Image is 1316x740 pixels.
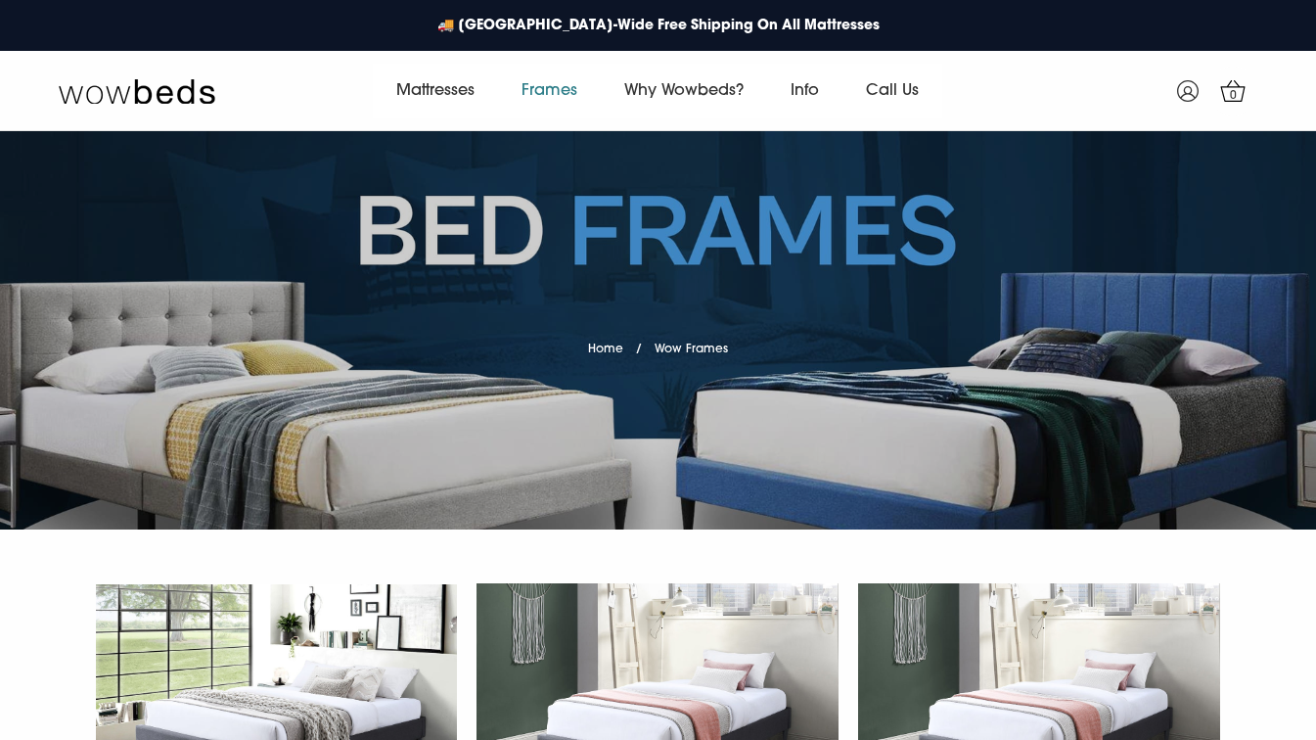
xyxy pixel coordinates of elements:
a: Frames [498,64,601,118]
span: / [636,344,642,355]
nav: breadcrumbs [588,317,728,367]
a: 0 [1208,67,1257,116]
a: Info [767,64,842,118]
a: Call Us [842,64,942,118]
img: Wow Beds Logo [59,77,215,105]
span: Wow Frames [655,344,728,355]
a: Why Wowbeds? [601,64,767,118]
a: Mattresses [373,64,498,118]
a: Home [588,344,623,355]
span: 0 [1224,86,1244,106]
a: 🚚 [GEOGRAPHIC_DATA]-Wide Free Shipping On All Mattresses [428,6,889,46]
